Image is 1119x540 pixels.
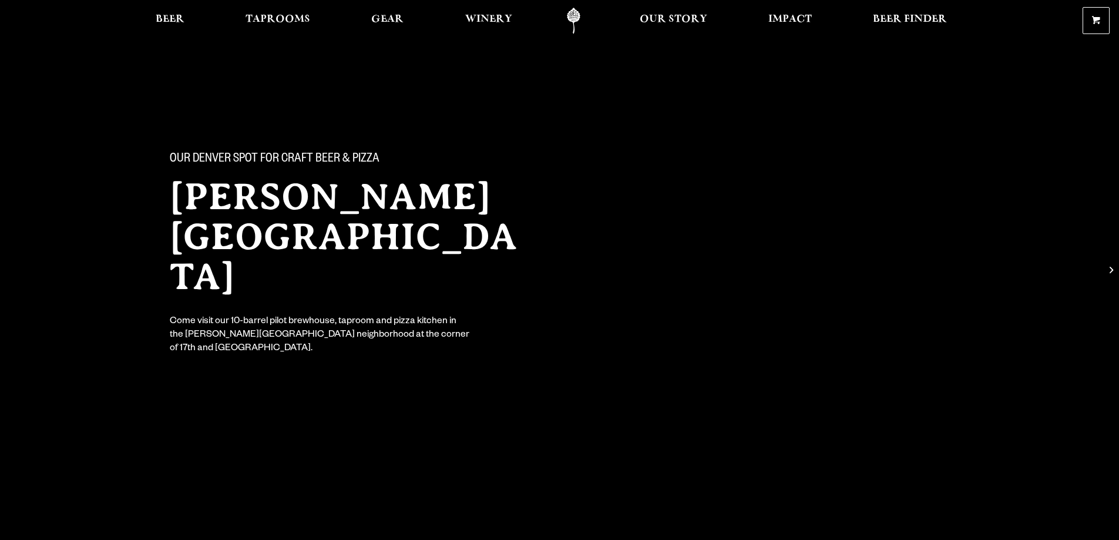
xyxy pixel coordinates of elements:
span: Our Story [640,15,707,24]
a: Beer Finder [865,8,955,34]
a: Gear [364,8,411,34]
a: Beer [148,8,192,34]
a: Winery [458,8,520,34]
span: Impact [768,15,812,24]
a: Odell Home [552,8,596,34]
span: Beer Finder [873,15,947,24]
span: Our Denver spot for craft beer & pizza [170,152,379,167]
div: Come visit our 10-barrel pilot brewhouse, taproom and pizza kitchen in the [PERSON_NAME][GEOGRAPH... [170,316,471,356]
span: Gear [371,15,404,24]
a: Taprooms [238,8,318,34]
span: Taprooms [246,15,310,24]
h2: [PERSON_NAME][GEOGRAPHIC_DATA] [170,177,536,297]
a: Our Story [632,8,715,34]
a: Impact [761,8,819,34]
span: Beer [156,15,184,24]
span: Winery [465,15,512,24]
